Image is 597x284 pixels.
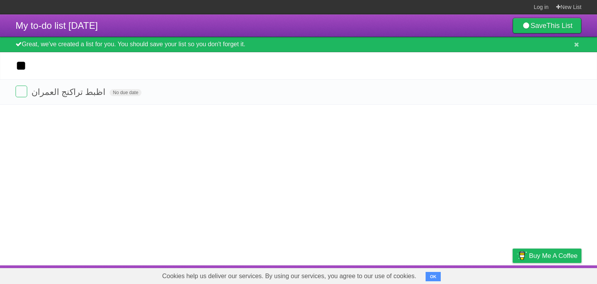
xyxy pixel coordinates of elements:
[503,267,523,282] a: Privacy
[426,272,441,281] button: OK
[435,267,466,282] a: Developers
[529,249,578,263] span: Buy me a coffee
[513,249,581,263] a: Buy me a coffee
[532,267,581,282] a: Suggest a feature
[409,267,426,282] a: About
[154,268,424,284] span: Cookies help us deliver our services. By using our services, you agree to our use of cookies.
[16,20,98,31] span: My to-do list [DATE]
[31,87,107,97] span: اظبط تراكنج العمران
[517,249,527,262] img: Buy me a coffee
[110,89,141,96] span: No due date
[476,267,493,282] a: Terms
[513,18,581,33] a: SaveThis List
[546,22,573,30] b: This List
[16,86,27,97] label: Done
